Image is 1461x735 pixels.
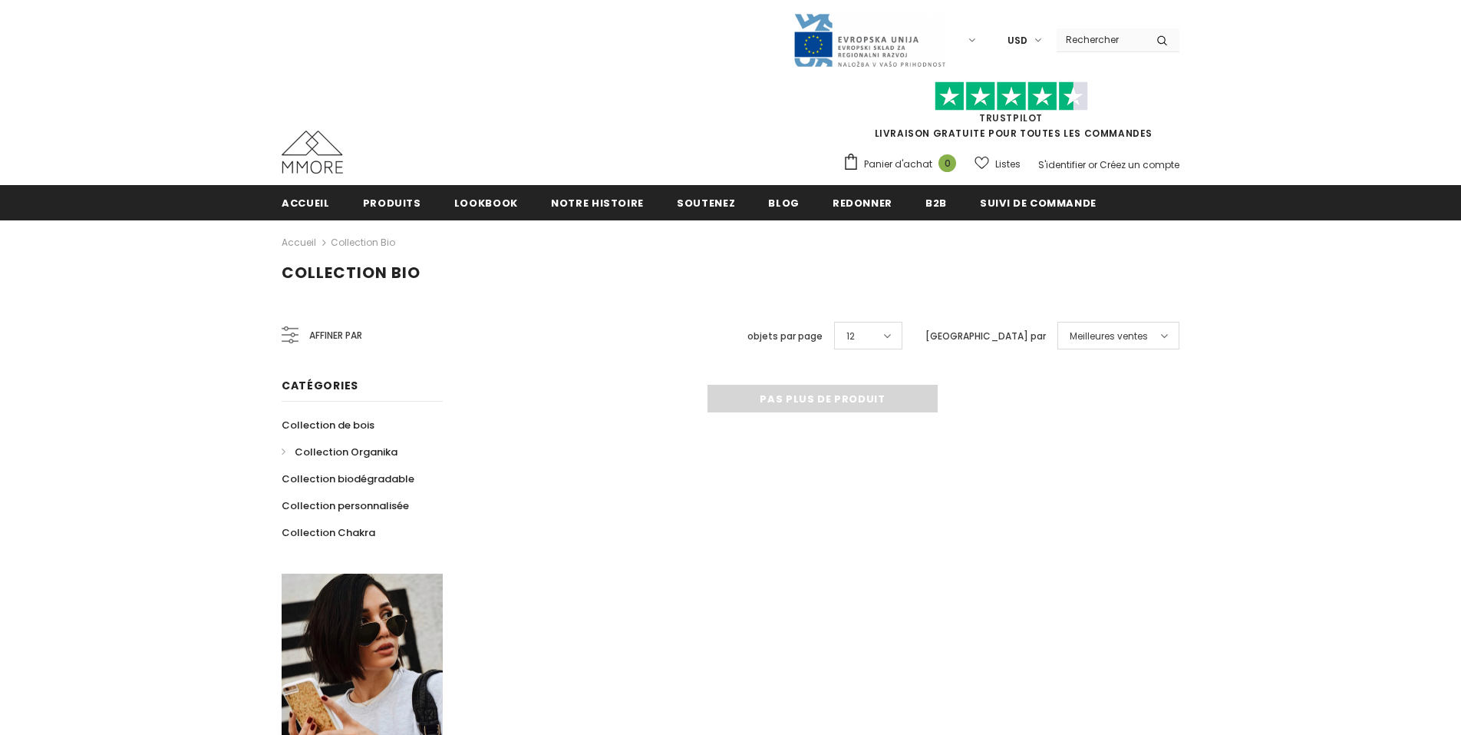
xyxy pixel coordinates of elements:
span: Suivi de commande [980,196,1097,210]
a: Listes [975,151,1021,177]
span: 12 [846,329,855,344]
a: Panier d'achat 0 [843,153,964,176]
span: Collection Organika [295,445,397,459]
a: Accueil [282,185,330,220]
a: Suivi de commande [980,185,1097,220]
span: or [1088,158,1097,171]
label: objets par page [747,329,823,344]
a: Collection Chakra [282,519,375,546]
a: Notre histoire [551,185,644,220]
span: USD [1008,33,1027,48]
a: Javni Razpis [793,33,946,46]
span: Produits [363,196,421,210]
img: Cas MMORE [282,131,343,174]
a: Collection biodégradable [282,465,414,492]
img: Faites confiance aux étoiles pilotes [935,81,1088,111]
span: Collection Chakra [282,525,375,540]
a: Collection Bio [331,236,395,249]
span: Listes [995,157,1021,172]
a: Lookbook [454,185,518,220]
a: TrustPilot [979,111,1043,124]
span: B2B [925,196,947,210]
a: Collection Organika [282,439,397,465]
span: Notre histoire [551,196,644,210]
span: Catégories [282,378,358,393]
span: Panier d'achat [864,157,932,172]
span: Collection Bio [282,262,420,283]
a: Collection de bois [282,412,374,439]
a: S'identifier [1038,158,1086,171]
a: B2B [925,185,947,220]
span: 0 [938,154,956,172]
a: Redonner [833,185,892,220]
input: Search Site [1057,28,1145,51]
span: Collection de bois [282,418,374,432]
span: Redonner [833,196,892,210]
span: Collection personnalisée [282,498,409,513]
span: Meilleures ventes [1070,329,1148,344]
span: soutenez [677,196,735,210]
a: Blog [768,185,800,220]
span: Blog [768,196,800,210]
span: Accueil [282,196,330,210]
span: Affiner par [309,327,362,344]
a: Créez un compte [1100,158,1179,171]
label: [GEOGRAPHIC_DATA] par [925,329,1046,344]
a: Collection personnalisée [282,492,409,519]
a: Accueil [282,233,316,252]
a: soutenez [677,185,735,220]
img: Javni Razpis [793,12,946,68]
span: Lookbook [454,196,518,210]
span: LIVRAISON GRATUITE POUR TOUTES LES COMMANDES [843,88,1179,140]
span: Collection biodégradable [282,472,414,486]
a: Produits [363,185,421,220]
